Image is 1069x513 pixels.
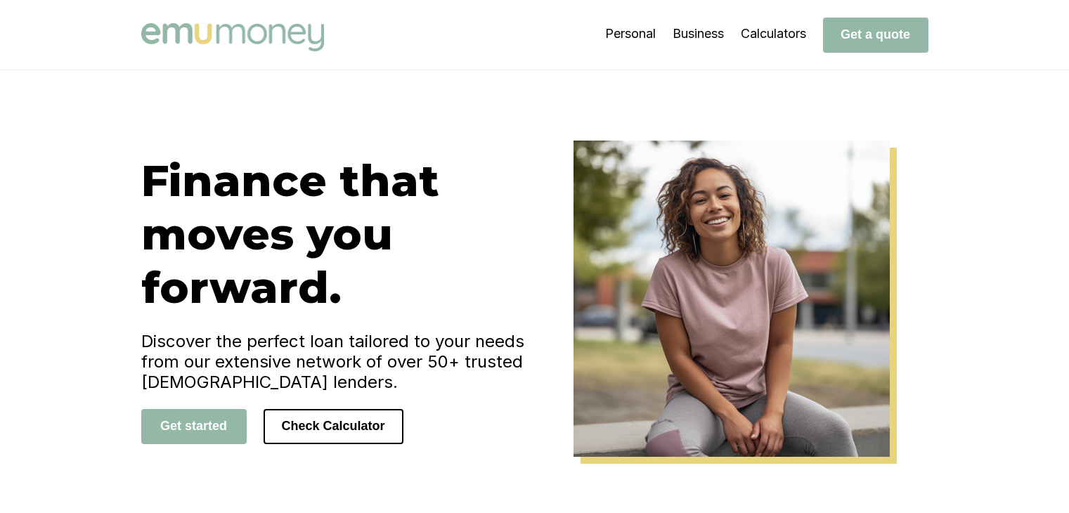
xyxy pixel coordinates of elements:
img: Emu Money Home [574,141,890,457]
button: Check Calculator [264,409,403,444]
a: Get a quote [823,27,928,41]
img: Emu Money logo [141,23,324,51]
button: Get a quote [823,18,928,53]
button: Get started [141,409,247,444]
h4: Discover the perfect loan tailored to your needs from our extensive network of over 50+ trusted [... [141,331,535,392]
h1: Finance that moves you forward. [141,154,535,314]
a: Get started [141,418,247,433]
a: Check Calculator [264,418,403,433]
